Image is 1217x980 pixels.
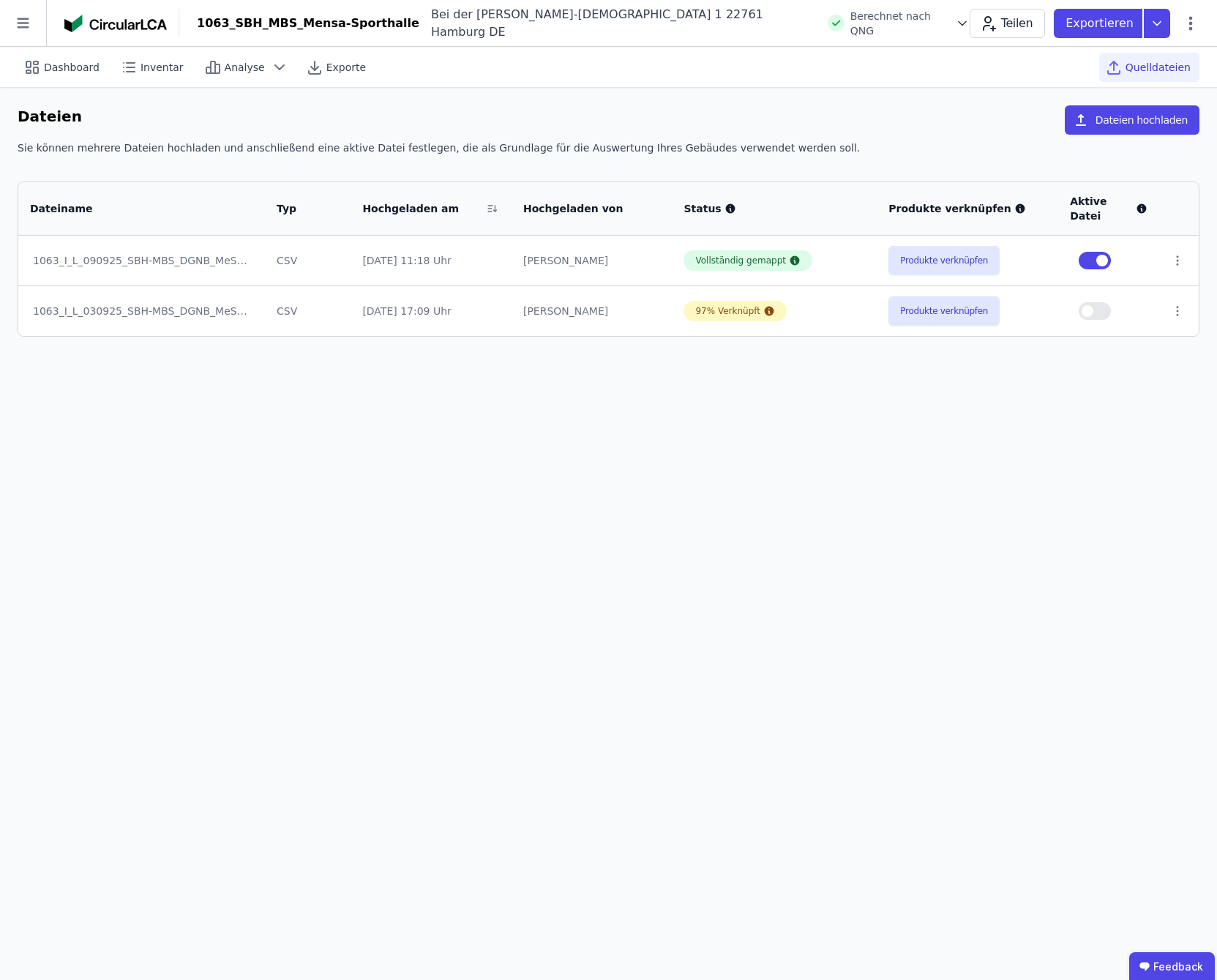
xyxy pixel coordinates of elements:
span: Exporte [326,60,366,75]
div: Sie können mehrere Dateien hochladen und anschließend eine aktive Datei festlegen, die als Grundl... [18,141,1199,167]
div: CSV [277,253,339,268]
span: Inventar [141,60,184,75]
div: Status [684,201,865,216]
button: Teilen [970,9,1045,38]
span: Quelldateien [1126,60,1191,75]
span: Dashboard [44,60,100,75]
h6: Dateien [18,105,82,129]
img: Concular [64,15,167,32]
span: Analyse [225,60,265,75]
div: CSV [277,304,339,318]
div: Produkte verknüpfen [888,201,1046,216]
div: [DATE] 11:18 Uhr [362,253,500,268]
div: Aktive Datei [1070,194,1147,223]
p: Exportieren [1066,15,1137,32]
div: Bei der [PERSON_NAME]-[DEMOGRAPHIC_DATA] 1 22761 Hamburg DE [419,6,819,41]
div: 1063_SBH_MBS_Mensa-Sporthalle [197,15,419,32]
div: 97% Verknüpft [695,305,760,317]
div: 1063_I_L_030925_SBH-MBS_DGNB_MeSpo_Bauteilkatalog LP2.xlsx [33,304,250,318]
div: [PERSON_NAME] [523,253,661,268]
div: 1063_I_L_090925_SBH-MBS_DGNB_MeSpo_Bauteilkatalog LP2_uplaod(1).xlsx [33,253,250,268]
div: Typ [277,201,321,216]
span: Berechnet nach QNG [850,9,949,38]
div: [DATE] 17:09 Uhr [362,304,500,318]
button: Dateien hochladen [1065,105,1199,135]
div: Hochgeladen am [362,201,482,216]
button: Produkte verknüpfen [888,296,1000,326]
div: Dateiname [30,201,234,216]
div: Hochgeladen von [523,201,643,216]
div: Vollständig gemappt [695,255,786,266]
button: Produkte verknüpfen [888,246,1000,275]
div: [PERSON_NAME] [523,304,661,318]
